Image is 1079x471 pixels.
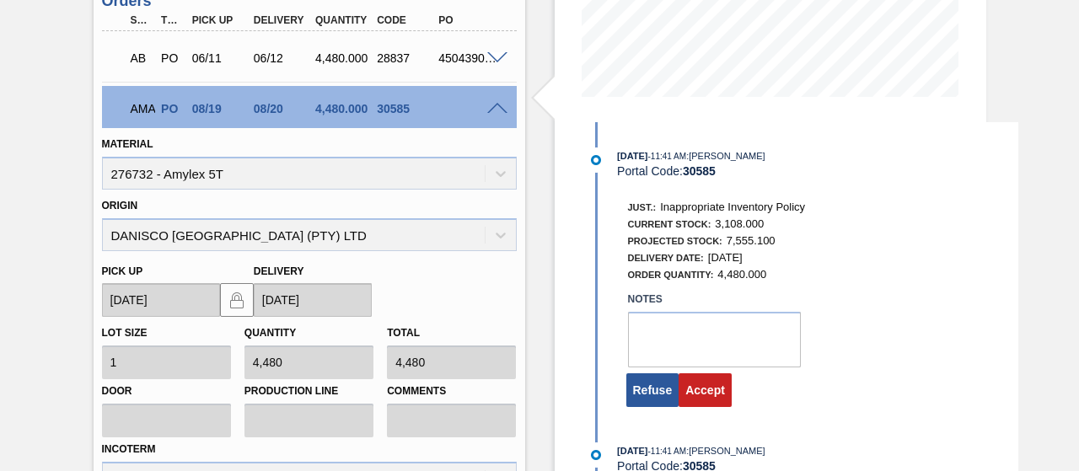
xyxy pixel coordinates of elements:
label: Pick up [102,265,143,277]
button: locked [220,283,254,317]
div: 06/11/2025 [188,51,255,65]
button: Accept [679,373,732,407]
div: Pick up [188,14,255,26]
span: - 11:41 AM [648,152,687,161]
input: mm/dd/yyyy [254,283,372,317]
span: : [PERSON_NAME] [686,446,765,456]
div: Type [157,14,186,26]
p: AB [131,51,152,65]
div: Awaiting Pick Up [126,40,156,77]
div: Delivery [250,14,316,26]
img: locked [227,290,247,310]
div: 06/12/2025 [250,51,316,65]
span: Delivery Date: [628,253,704,263]
div: Code [373,14,439,26]
span: [DATE] [708,251,743,264]
div: 4,480.000 [311,102,378,115]
label: Quantity [244,327,296,339]
label: Delivery [254,265,304,277]
div: 28837 [373,51,439,65]
button: Refuse [626,373,679,407]
div: Portal Code: [617,164,1017,178]
input: mm/dd/yyyy [102,283,220,317]
span: [DATE] [617,151,647,161]
span: Inappropriate Inventory Policy [660,201,805,213]
div: Quantity [311,14,378,26]
label: Total [387,327,420,339]
div: Step [126,14,156,26]
div: PO [434,14,501,26]
div: 08/20/2025 [250,102,316,115]
span: 4,480.000 [717,268,766,281]
span: Projected Stock: [628,236,722,246]
label: Incoterm [102,443,156,455]
span: 7,555.100 [727,234,776,247]
label: Comments [387,379,516,404]
label: Door [102,379,231,404]
p: AMA [131,102,152,115]
span: - 11:41 AM [648,447,687,456]
label: Notes [628,287,801,312]
div: Awaiting Manager Approval [126,90,156,127]
span: Current Stock: [628,219,711,229]
label: Production Line [244,379,373,404]
label: Origin [102,200,138,211]
div: 08/19/2025 [188,102,255,115]
span: : [PERSON_NAME] [686,151,765,161]
div: 4,480.000 [311,51,378,65]
span: 3,108.000 [715,217,764,230]
span: Just.: [628,202,657,212]
span: Order Quantity: [628,270,714,280]
div: Purchase order [157,51,186,65]
img: atual [591,450,601,460]
div: Purchase order [157,102,186,115]
label: Lot size [102,327,148,339]
strong: 30585 [683,164,716,178]
img: atual [591,155,601,165]
span: [DATE] [617,446,647,456]
div: 4504390594 [434,51,501,65]
div: 30585 [373,102,439,115]
label: Material [102,138,153,150]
